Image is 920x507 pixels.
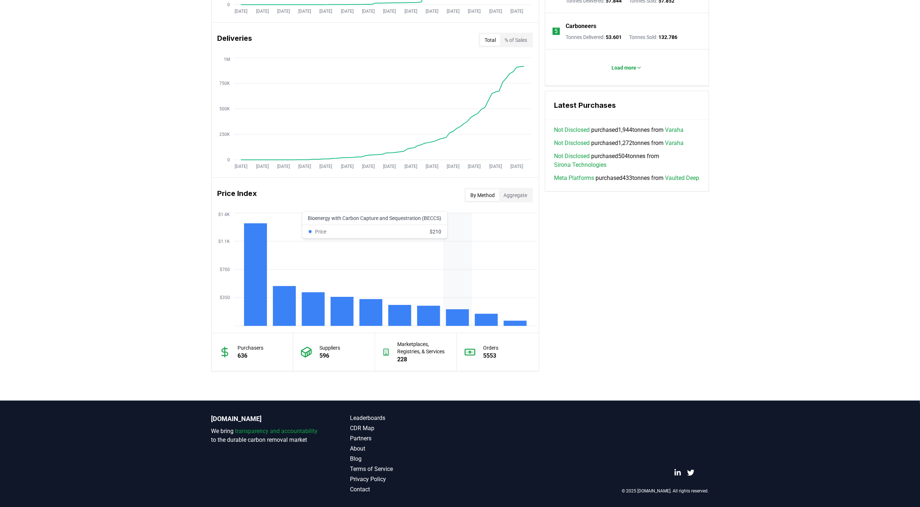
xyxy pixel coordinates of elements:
[480,34,500,46] button: Total
[362,164,375,169] tspan: [DATE]
[350,465,460,473] a: Terms of Service
[319,351,340,360] p: 596
[606,34,622,40] span: 53.601
[404,9,417,14] tspan: [DATE]
[489,164,502,169] tspan: [DATE]
[350,444,460,453] a: About
[468,9,481,14] tspan: [DATE]
[319,344,340,351] p: Suppliers
[227,2,230,7] tspan: 0
[238,344,264,351] p: Purchasers
[238,351,264,360] p: 636
[566,34,622,41] p: Tonnes Delivered :
[277,164,290,169] tspan: [DATE]
[658,34,677,40] span: 132.786
[489,9,502,14] tspan: [DATE]
[219,106,230,111] tspan: 500K
[606,60,648,75] button: Load more
[235,428,318,435] span: transparency and accountability
[235,9,247,14] tspan: [DATE]
[319,164,332,169] tspan: [DATE]
[218,212,230,217] tspan: $1.4K
[350,455,460,463] a: Blog
[466,189,499,201] button: By Method
[674,469,681,476] a: LinkedIn
[622,488,709,494] p: © 2025 [DOMAIN_NAME]. All rights reserved.
[211,427,321,444] p: We bring to the durable carbon removal market
[218,33,252,47] h3: Deliveries
[554,152,590,161] a: Not Disclosed
[612,64,636,71] p: Load more
[554,27,558,36] p: 5
[319,9,332,14] tspan: [DATE]
[350,414,460,422] a: Leaderboards
[483,351,498,360] p: 5553
[554,126,684,134] span: purchased 1,944 tonnes from
[350,475,460,484] a: Privacy Policy
[425,9,438,14] tspan: [DATE]
[510,164,523,169] tspan: [DATE]
[554,139,590,148] a: Not Disclosed
[554,152,700,169] span: purchased 504 tonnes from
[425,164,438,169] tspan: [DATE]
[554,126,590,134] a: Not Disclosed
[256,164,268,169] tspan: [DATE]
[665,174,699,182] a: Vaulted Deep
[218,188,257,203] h3: Price Index
[665,139,684,148] a: Varaha
[665,126,684,134] a: Varaha
[554,174,699,182] span: purchased 433 tonnes from
[500,34,531,46] button: % of Sales
[256,9,268,14] tspan: [DATE]
[468,164,481,169] tspan: [DATE]
[340,164,353,169] tspan: [DATE]
[383,164,396,169] tspan: [DATE]
[554,139,684,148] span: purchased 1,272 tonnes from
[383,9,396,14] tspan: [DATE]
[219,81,230,86] tspan: 750K
[447,164,459,169] tspan: [DATE]
[687,469,694,476] a: Twitter
[350,424,460,433] a: CDR Map
[224,57,230,62] tspan: 1M
[298,164,311,169] tspan: [DATE]
[220,295,230,300] tspan: $350
[362,9,375,14] tspan: [DATE]
[566,22,596,31] a: Carboneers
[499,189,531,201] button: Aggregate
[404,164,417,169] tspan: [DATE]
[218,239,230,244] tspan: $1.1K
[397,355,449,364] p: 228
[219,132,230,137] tspan: 250K
[277,9,290,14] tspan: [DATE]
[211,414,321,424] p: [DOMAIN_NAME]
[350,434,460,443] a: Partners
[629,34,677,41] p: Tonnes Sold :
[510,9,523,14] tspan: [DATE]
[397,341,449,355] p: Marketplaces, Registries, & Services
[350,485,460,494] a: Contact
[235,164,247,169] tspan: [DATE]
[227,157,230,162] tspan: 0
[554,161,606,169] a: Sirona Technologies
[340,9,353,14] tspan: [DATE]
[298,9,311,14] tspan: [DATE]
[447,9,459,14] tspan: [DATE]
[220,267,230,272] tspan: $700
[554,100,700,111] h3: Latest Purchases
[483,344,498,351] p: Orders
[554,174,594,182] a: Meta Platforms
